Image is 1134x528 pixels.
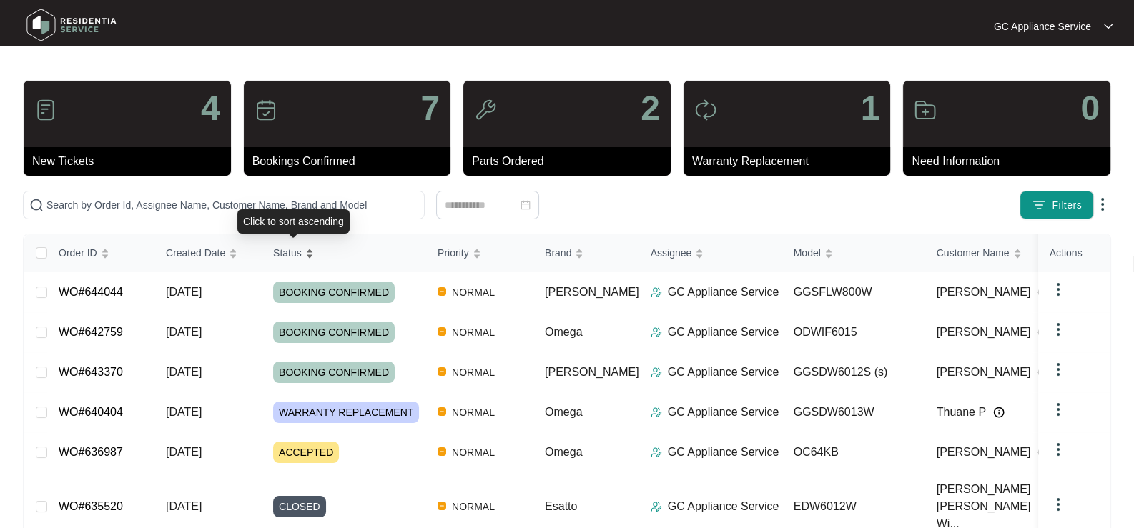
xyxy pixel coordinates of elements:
[937,284,1031,301] span: [PERSON_NAME]
[252,153,451,170] p: Bookings Confirmed
[1104,23,1113,30] img: dropdown arrow
[794,245,821,261] span: Model
[545,446,582,458] span: Omega
[426,234,533,272] th: Priority
[438,447,446,456] img: Vercel Logo
[29,198,44,212] img: search-icon
[59,406,123,418] a: WO#640404
[166,286,202,298] span: [DATE]
[937,364,1031,381] span: [PERSON_NAME]
[59,446,123,458] a: WO#636987
[782,432,925,472] td: OC64KB
[692,153,891,170] p: Warranty Replacement
[668,444,779,461] p: GC Appliance Service
[59,286,123,298] a: WO#644044
[668,404,779,421] p: GC Appliance Service
[782,392,925,432] td: GGSDW6013W
[474,99,497,121] img: icon
[21,4,122,46] img: residentia service logo
[1094,196,1111,213] img: dropdown arrow
[446,404,501,421] span: NORMAL
[166,446,202,458] span: [DATE]
[273,245,302,261] span: Status
[273,282,395,303] span: BOOKING CONFIRMED
[651,407,662,418] img: Assigner Icon
[438,502,446,510] img: Vercel Logo
[994,19,1091,34] p: GC Appliance Service
[59,500,123,512] a: WO#635520
[545,366,639,378] span: [PERSON_NAME]
[545,500,577,512] span: Esatto
[166,245,225,261] span: Created Date
[925,234,1068,272] th: Customer Name
[1080,91,1100,126] p: 0
[273,362,395,383] span: BOOKING CONFIRMED
[166,500,202,512] span: [DATE]
[668,324,779,341] p: GC Appliance Service
[668,284,779,301] p: GC Appliance Service
[34,99,57,121] img: icon
[273,322,395,343] span: BOOKING CONFIRMED
[46,197,418,213] input: Search by Order Id, Assignee Name, Customer Name, Brand and Model
[545,286,639,298] span: [PERSON_NAME]
[533,234,639,272] th: Brand
[914,99,937,121] img: icon
[1020,191,1094,219] button: filter iconFilters
[545,406,582,418] span: Omega
[438,245,469,261] span: Priority
[273,496,326,517] span: CLOSED
[782,234,925,272] th: Model
[668,364,779,381] p: GC Appliance Service
[912,153,1110,170] p: Need Information
[1050,321,1067,338] img: dropdown arrow
[201,91,220,126] p: 4
[32,153,231,170] p: New Tickets
[641,91,660,126] p: 2
[446,364,501,381] span: NORMAL
[937,444,1031,461] span: [PERSON_NAME]
[166,366,202,378] span: [DATE]
[782,352,925,392] td: GGSDW6012S (s)
[237,209,350,234] div: Click to sort ascending
[545,245,571,261] span: Brand
[937,404,986,421] span: Thuane P
[937,324,1031,341] span: [PERSON_NAME]
[438,367,446,376] img: Vercel Logo
[639,234,782,272] th: Assignee
[861,91,880,126] p: 1
[59,366,123,378] a: WO#643370
[446,444,501,461] span: NORMAL
[273,402,419,423] span: WARRANTY REPLACEMENT
[1038,234,1110,272] th: Actions
[166,406,202,418] span: [DATE]
[782,272,925,312] td: GGSFLW800W
[651,245,692,261] span: Assignee
[668,498,779,515] p: GC Appliance Service
[651,367,662,378] img: Assigner Icon
[446,324,501,341] span: NORMAL
[446,284,501,301] span: NORMAL
[1050,401,1067,418] img: dropdown arrow
[438,327,446,336] img: Vercel Logo
[651,287,662,298] img: Assigner Icon
[166,326,202,338] span: [DATE]
[1050,361,1067,378] img: dropdown arrow
[59,326,123,338] a: WO#642759
[1050,441,1067,458] img: dropdown arrow
[472,153,671,170] p: Parts Ordered
[694,99,717,121] img: icon
[438,407,446,416] img: Vercel Logo
[154,234,262,272] th: Created Date
[255,99,277,121] img: icon
[545,326,582,338] span: Omega
[651,501,662,512] img: Assigner Icon
[262,234,426,272] th: Status
[651,327,662,338] img: Assigner Icon
[273,442,339,463] span: ACCEPTED
[651,447,662,458] img: Assigner Icon
[59,245,97,261] span: Order ID
[47,234,154,272] th: Order ID
[1050,496,1067,513] img: dropdown arrow
[993,407,1005,418] img: Info icon
[420,91,440,126] p: 7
